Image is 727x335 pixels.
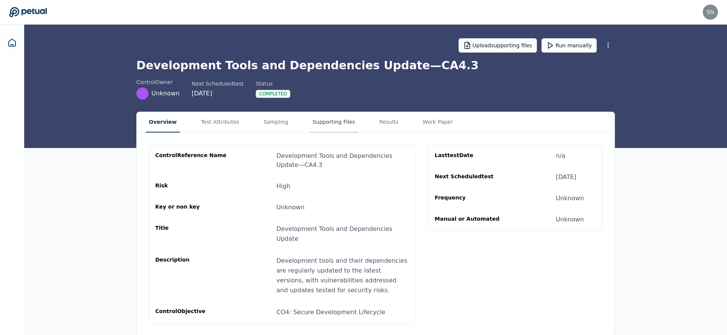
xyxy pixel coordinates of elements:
[155,256,228,295] div: Description
[276,203,304,212] div: Unknown
[309,112,358,132] button: Supporting Files
[435,151,507,160] div: Last test Date
[459,38,537,53] button: Uploadsupporting files
[155,224,228,244] div: Title
[155,203,228,212] div: Key or non key
[151,89,179,98] span: Unknown
[276,256,410,295] div: Development tools and their dependencies are regularly updated to the latest versions, with vulne...
[556,173,576,182] div: [DATE]
[556,151,565,160] div: n/a
[276,182,290,191] div: High
[3,34,21,52] a: Dashboard
[276,307,410,317] div: CO4: Secure Development Lifecycle
[146,112,180,132] button: Overview
[136,59,615,72] h1: Development Tools and Dependencies Update — CA4.3
[192,80,243,87] div: Next Scheduled test
[703,5,718,20] img: snir@petual.ai
[435,173,507,182] div: Next Scheduled test
[435,215,507,224] div: Manual or Automated
[376,112,402,132] button: Results
[155,307,228,317] div: control Objective
[155,182,228,191] div: Risk
[276,225,392,242] span: Development Tools and Dependencies Update
[256,80,290,87] div: Status
[256,90,290,98] div: Completed
[541,38,597,53] button: Run manually
[9,7,47,17] a: Go to Dashboard
[198,112,242,132] button: Test Attributes
[155,151,228,170] div: control Reference Name
[556,194,584,203] div: Unknown
[192,89,243,98] div: [DATE]
[556,215,584,224] div: Unknown
[435,194,507,203] div: Frequency
[136,78,179,86] div: control Owner
[420,112,456,132] button: Work Paper
[261,112,292,132] button: Sampling
[601,39,615,52] button: More Options
[276,151,410,170] div: Development Tools and Dependencies Update — CA4.3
